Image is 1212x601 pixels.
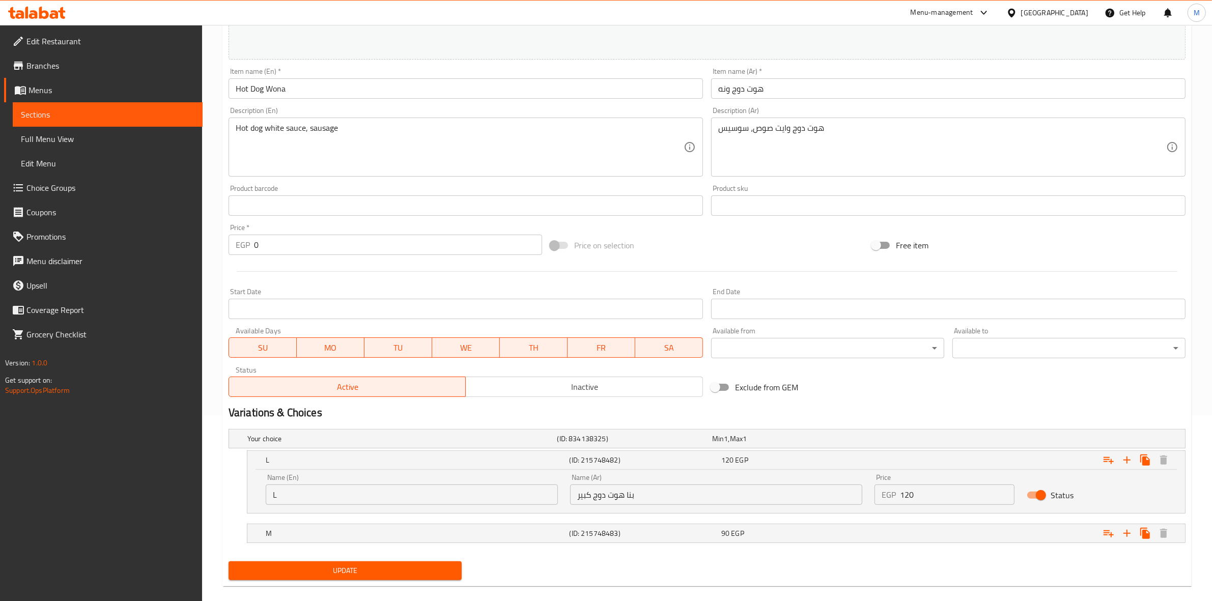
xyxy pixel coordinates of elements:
span: Branches [26,60,194,72]
span: Choice Groups [26,182,194,194]
span: Status [1051,489,1074,501]
input: Enter name En [229,78,703,99]
button: Clone new choice [1136,524,1154,542]
span: Sections [21,108,194,121]
span: Inactive [470,380,699,394]
input: Enter name Ar [570,484,862,505]
button: SU [229,337,297,358]
button: Clone new choice [1136,451,1154,469]
span: Max [730,432,743,445]
textarea: Hot dog white sauce, sausage [236,123,684,171]
button: MO [297,337,364,358]
div: ​ [952,338,1186,358]
button: Active [229,377,466,397]
a: Full Menu View [13,127,203,151]
a: Menus [4,78,203,102]
span: Grocery Checklist [26,328,194,340]
div: ​ [711,338,944,358]
span: Exclude from GEM [735,381,798,393]
button: Add choice group [1100,451,1118,469]
a: Grocery Checklist [4,322,203,347]
span: Edit Restaurant [26,35,194,47]
span: 90 [721,527,729,540]
span: Upsell [26,279,194,292]
span: Version: [5,356,30,369]
span: Free item [896,239,928,251]
input: Please enter price [900,484,1014,505]
button: SA [635,337,703,358]
a: Menu disclaimer [4,249,203,273]
a: Promotions [4,224,203,249]
span: Promotions [26,231,194,243]
input: Enter name Ar [711,78,1186,99]
h5: Your choice [247,434,553,444]
h2: Variations & Choices [229,405,1186,420]
button: Delete M [1154,524,1173,542]
span: SU [233,340,293,355]
span: 1 [724,432,728,445]
span: Full Menu View [21,133,194,145]
span: TH [504,340,563,355]
span: Edit Menu [21,157,194,169]
button: Add choice group [1100,524,1118,542]
span: EGP [731,527,744,540]
input: Please enter price [254,235,542,255]
button: Add new choice [1118,524,1136,542]
div: [GEOGRAPHIC_DATA] [1021,7,1088,18]
div: Expand [247,524,1185,542]
h5: (ID: 215748482) [570,455,717,465]
textarea: هوت دوج وايت صوص، سوسیس [718,123,1166,171]
span: Active [233,380,462,394]
span: TU [369,340,428,355]
span: SA [639,340,699,355]
h5: L [266,455,566,465]
a: Coverage Report [4,298,203,322]
span: EGP [736,453,748,467]
h5: (ID: 834138325) [557,434,708,444]
a: Coupons [4,200,203,224]
p: EGP [882,489,896,501]
button: Delete L [1154,451,1173,469]
span: 1.0.0 [32,356,47,369]
span: Coupons [26,206,194,218]
span: 120 [721,453,734,467]
input: Enter name En [266,484,558,505]
span: Coverage Report [26,304,194,316]
span: FR [572,340,631,355]
div: Menu-management [911,7,973,19]
span: 1 [743,432,747,445]
h5: M [266,528,566,538]
div: , [712,434,863,444]
p: EGP [236,239,250,251]
span: Min [712,432,724,445]
h5: (ID: 215748483) [570,528,717,538]
a: Edit Restaurant [4,29,203,53]
span: Menu disclaimer [26,255,194,267]
span: MO [301,340,360,355]
a: Choice Groups [4,176,203,200]
span: Update [237,564,454,577]
a: Branches [4,53,203,78]
input: Please enter product barcode [229,195,703,216]
a: Sections [13,102,203,127]
span: Menus [29,84,194,96]
button: TU [364,337,432,358]
span: Get support on: [5,374,52,387]
div: Expand [247,451,1185,469]
a: Support.OpsPlatform [5,384,70,397]
button: Update [229,561,462,580]
div: Expand [229,430,1185,448]
button: Inactive [465,377,703,397]
a: Edit Menu [13,151,203,176]
a: Upsell [4,273,203,298]
button: TH [500,337,568,358]
span: Price on selection [574,239,634,251]
button: Add new choice [1118,451,1136,469]
span: WE [436,340,496,355]
input: Please enter product sku [711,195,1186,216]
span: M [1194,7,1200,18]
button: WE [432,337,500,358]
button: FR [568,337,635,358]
